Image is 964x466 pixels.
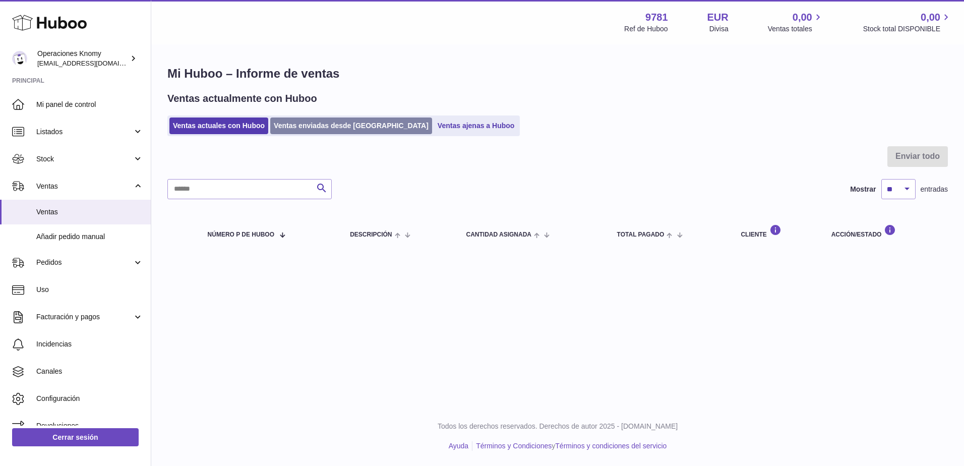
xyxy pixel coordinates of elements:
span: Pedidos [36,258,133,267]
img: operaciones@selfkit.com [12,51,27,66]
span: Canales [36,367,143,376]
a: Ayuda [449,442,468,450]
span: Listados [36,127,133,137]
a: Cerrar sesión [12,428,139,446]
span: Ventas totales [768,24,824,34]
strong: EUR [707,11,729,24]
span: Uso [36,285,143,295]
span: número P de Huboo [208,231,274,238]
a: Términos y Condiciones [476,442,552,450]
span: Devoluciones [36,421,143,431]
div: Cliente [741,224,811,238]
span: Ventas [36,207,143,217]
span: Total pagado [617,231,665,238]
span: Facturación y pagos [36,312,133,322]
div: Ref de Huboo [624,24,668,34]
a: 0,00 Ventas totales [768,11,824,34]
li: y [472,441,667,451]
span: Incidencias [36,339,143,349]
a: Ventas ajenas a Huboo [434,118,518,134]
span: 0,00 [921,11,940,24]
h2: Ventas actualmente con Huboo [167,92,317,105]
span: Ventas [36,182,133,191]
span: Stock total DISPONIBLE [863,24,952,34]
div: Operaciones Knomy [37,49,128,68]
span: Mi panel de control [36,100,143,109]
span: Añadir pedido manual [36,232,143,242]
span: Stock [36,154,133,164]
div: Acción/Estado [831,224,938,238]
a: Términos y condiciones del servicio [555,442,667,450]
a: 0,00 Stock total DISPONIBLE [863,11,952,34]
span: 0,00 [793,11,812,24]
span: entradas [921,185,948,194]
a: Ventas actuales con Huboo [169,118,268,134]
div: Divisa [709,24,729,34]
p: Todos los derechos reservados. Derechos de autor 2025 - [DOMAIN_NAME] [159,422,956,431]
span: Descripción [350,231,392,238]
h1: Mi Huboo – Informe de ventas [167,66,948,82]
span: Cantidad ASIGNADA [466,231,531,238]
a: Ventas enviadas desde [GEOGRAPHIC_DATA] [270,118,432,134]
span: [EMAIL_ADDRESS][DOMAIN_NAME] [37,59,148,67]
label: Mostrar [850,185,876,194]
span: Configuración [36,394,143,403]
strong: 9781 [645,11,668,24]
